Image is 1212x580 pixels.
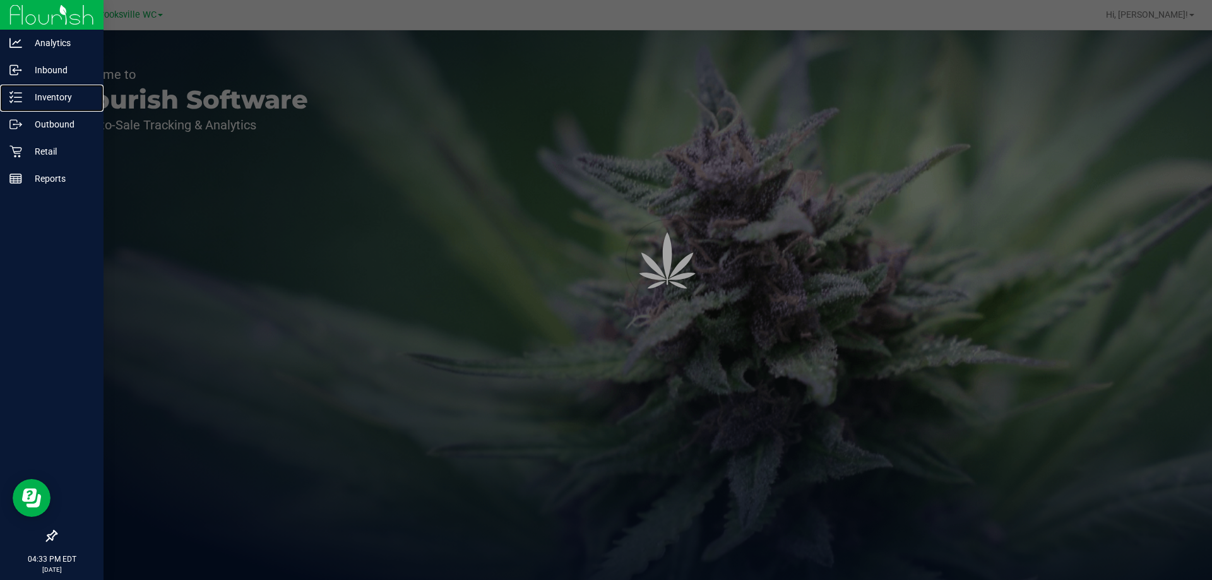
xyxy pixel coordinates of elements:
[13,479,50,517] iframe: Resource center
[9,91,22,104] inline-svg: Inventory
[22,62,98,78] p: Inbound
[9,145,22,158] inline-svg: Retail
[22,35,98,50] p: Analytics
[6,553,98,565] p: 04:33 PM EDT
[9,37,22,49] inline-svg: Analytics
[22,117,98,132] p: Outbound
[9,118,22,131] inline-svg: Outbound
[22,90,98,105] p: Inventory
[9,64,22,76] inline-svg: Inbound
[22,171,98,186] p: Reports
[6,565,98,574] p: [DATE]
[9,172,22,185] inline-svg: Reports
[22,144,98,159] p: Retail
